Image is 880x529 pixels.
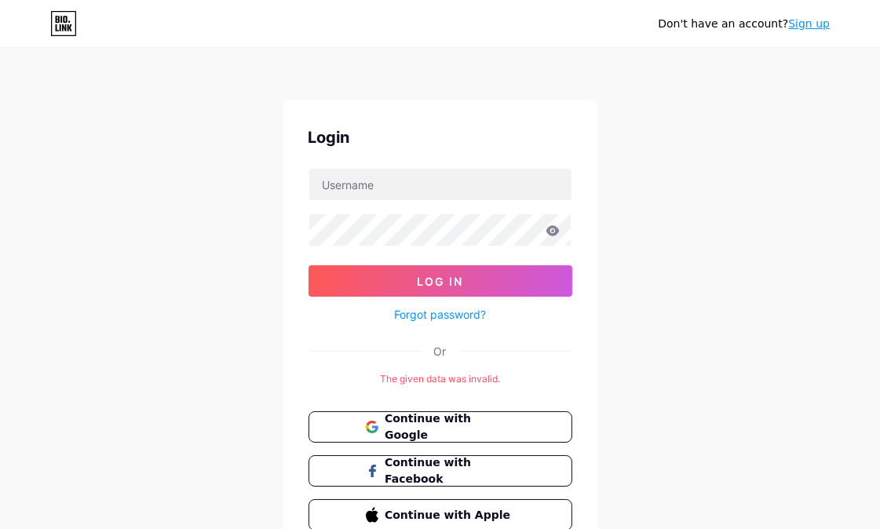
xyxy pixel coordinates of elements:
span: Continue with Facebook [385,454,514,487]
button: Continue with Google [309,411,572,443]
a: Sign up [788,17,830,30]
input: Username [309,169,571,200]
div: Or [434,343,447,359]
span: Continue with Google [385,410,514,443]
div: Don't have an account? [658,16,830,32]
button: Continue with Facebook [309,455,572,487]
span: Log In [417,275,463,288]
button: Log In [309,265,572,297]
a: Forgot password? [394,306,486,323]
div: The given data was invalid. [309,372,572,386]
div: Login [309,126,572,149]
span: Continue with Apple [385,507,514,524]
